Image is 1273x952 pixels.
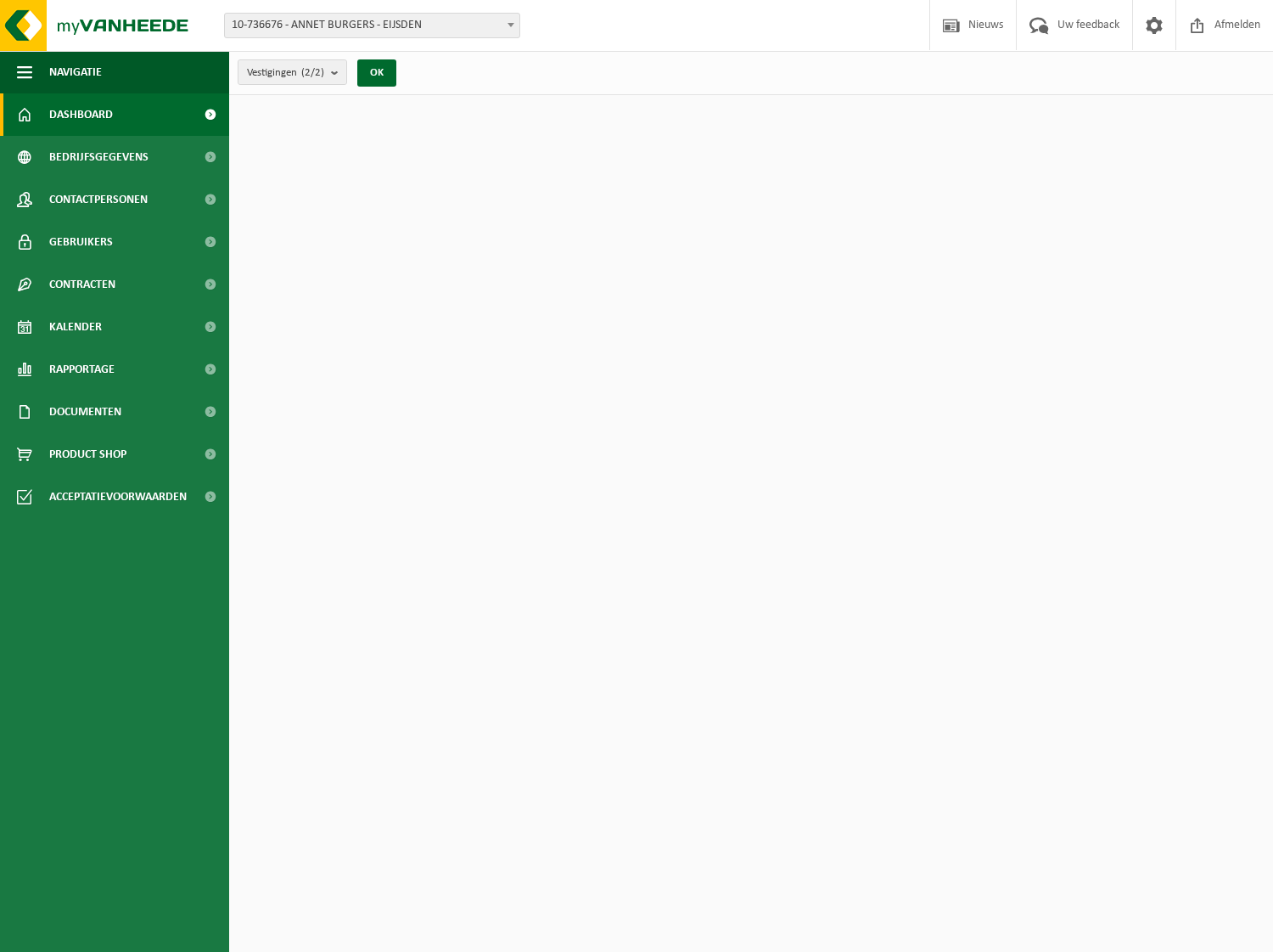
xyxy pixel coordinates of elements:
span: 10-736676 - ANNET BURGERS - EIJSDEN [224,13,520,38]
span: Gebruikers [49,221,113,263]
span: Documenten [49,391,121,433]
span: Vestigingen [247,60,324,86]
count: (2/2) [301,67,324,78]
button: OK [357,59,396,87]
span: Navigatie [49,51,102,93]
span: Product Shop [49,433,126,476]
span: Bedrijfsgegevens [49,136,149,178]
span: Kalender [49,306,102,348]
span: Contactpersonen [49,178,148,221]
span: Dashboard [49,93,113,136]
span: Contracten [49,263,115,306]
button: Vestigingen(2/2) [238,59,347,85]
span: 10-736676 - ANNET BURGERS - EIJSDEN [225,14,519,37]
span: Rapportage [49,348,115,391]
span: Acceptatievoorwaarden [49,476,187,518]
